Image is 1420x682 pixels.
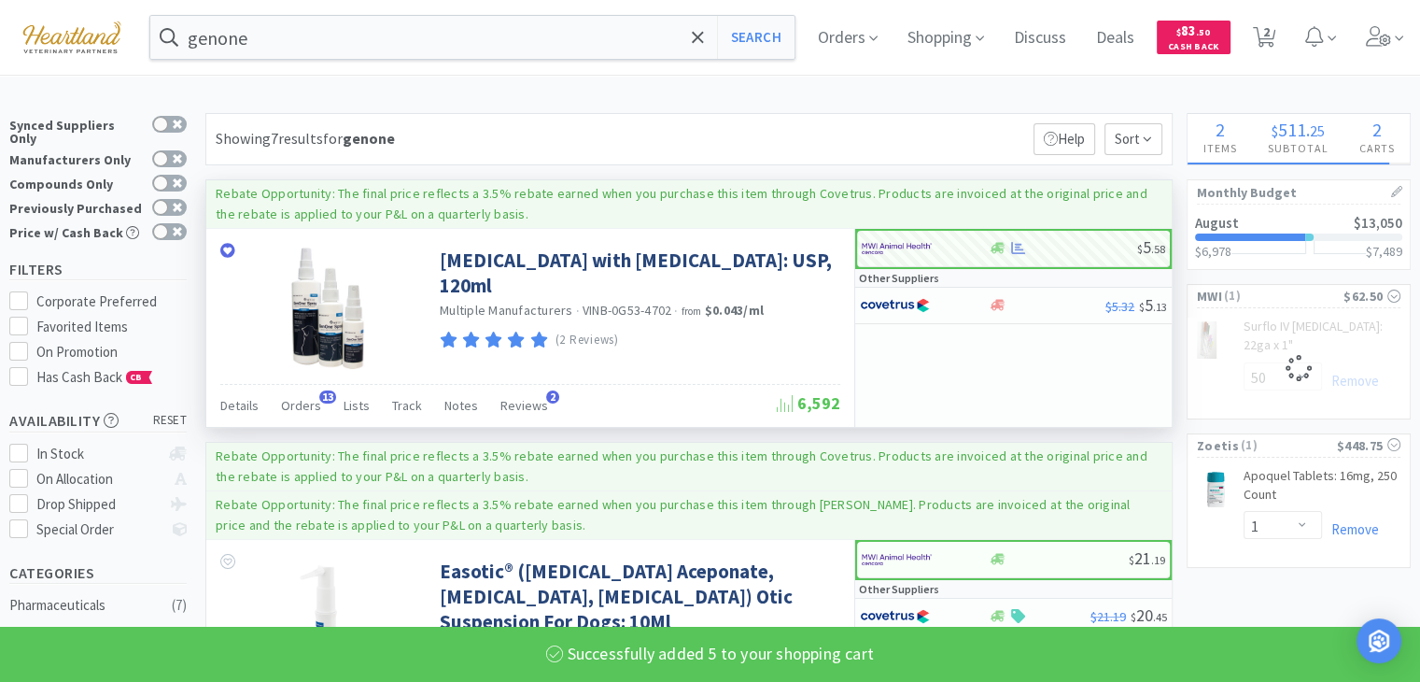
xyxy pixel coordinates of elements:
div: . [1252,121,1343,139]
span: ( 1 ) [1239,436,1337,455]
span: $ [1139,300,1145,314]
span: Zoetis [1197,435,1239,456]
div: Drop Shipped [36,493,161,516]
span: 2 [1372,118,1382,141]
img: cad7bdf275c640399d9c6e0c56f98fd2_10.png [9,11,134,63]
span: $ [1137,242,1143,256]
span: 2 [1216,118,1225,141]
div: ( 7 ) [172,594,187,617]
span: Sort [1104,123,1162,155]
p: Help [1033,123,1095,155]
div: Open Intercom Messenger [1357,618,1401,663]
span: reset [153,411,188,431]
span: $5.32 [1105,298,1134,315]
span: 5 [1137,236,1165,258]
p: Rebate Opportunity: The final price reflects a 3.5% rebate earned when you purchase this item thr... [216,448,1147,485]
img: 6384d57947d746c3b127185338a4e087_6615.png [291,248,365,369]
img: 77fca1acd8b6420a9015268ca798ef17_1.png [860,603,930,631]
strong: genone [343,129,395,148]
div: Synced Suppliers Only [9,116,143,145]
img: 696cdfb3584d4f428e3d43344741a272_393458.jpg [267,559,388,680]
h4: Carts [1343,139,1410,157]
img: 2202423bdd2a4bf8a2b81be5094bd9e4_331805.png [1197,471,1234,508]
span: . 13 [1153,300,1167,314]
p: Other Suppliers [859,580,939,598]
a: Remove [1322,520,1379,538]
span: · [674,303,678,320]
div: On Allocation [36,468,161,490]
div: On Promotion [36,341,188,363]
p: Rebate Opportunity: The final price reflects a 3.5% rebate earned when you purchase this item thr... [216,185,1147,222]
span: Reviews [500,397,548,414]
p: Other Suppliers [859,269,939,287]
div: Special Order [36,519,161,541]
span: $ [1131,610,1136,624]
h4: Subtotal [1252,139,1343,157]
div: In Stock [36,443,161,465]
span: $13,050 [1354,214,1402,232]
span: Details [220,397,259,414]
span: Cash Back [1168,42,1219,54]
span: Orders [281,397,321,414]
div: Showing 7 results [216,127,395,151]
h4: Items [1188,139,1252,157]
span: MWI [1197,286,1222,306]
span: . 19 [1151,553,1165,567]
span: for [323,129,395,148]
img: f6b2451649754179b5b4e0c70c3f7cb0_2.png [862,234,932,263]
div: Price w/ Cash Back [9,223,143,239]
span: Lists [344,397,370,414]
div: $62.50 [1343,286,1400,306]
div: Pharmaceuticals [9,594,161,617]
div: Favorited Items [36,316,188,338]
a: 2 [1245,32,1284,49]
p: Rebate Opportunity: The final price reflects a 3.5% rebate earned when you purchase this item thr... [216,496,1131,533]
a: Deals [1089,30,1142,47]
img: f6b2451649754179b5b4e0c70c3f7cb0_2.png [862,546,932,574]
a: Discuss [1006,30,1074,47]
a: Apoquel Tablets: 16mg, 250 Count [1244,467,1400,511]
span: from [682,305,702,318]
span: 2 [546,391,559,404]
span: CB [127,372,146,383]
span: . 58 [1151,242,1165,256]
div: Manufacturers Only [9,150,143,166]
span: 13 [319,391,336,404]
div: Compounds Only [9,175,143,191]
span: $21.19 [1090,608,1126,625]
input: Search by item, sku, manufacturer, ingredient, size... [150,16,794,59]
a: $83.50Cash Back [1157,12,1230,63]
strong: $0.043 / ml [705,302,764,319]
div: $448.75 [1337,435,1400,456]
span: $ [1272,121,1278,140]
a: Easotic® ([MEDICAL_DATA] Aceponate, [MEDICAL_DATA], [MEDICAL_DATA]) Otic Suspension For Dogs: 10Ml [440,559,836,635]
h1: Monthly Budget [1197,180,1400,205]
h3: $ [1366,245,1402,258]
span: 21 [1129,547,1165,569]
span: 511 [1278,118,1306,141]
span: · [576,303,580,320]
span: VINB-0G53-4702 [583,302,672,319]
span: Has Cash Back [36,368,153,386]
img: 77fca1acd8b6420a9015268ca798ef17_1.png [860,291,930,320]
h5: Categories [9,562,187,584]
a: August$13,050$6,978$7,489 [1188,205,1410,269]
div: Previously Purchased [9,199,143,215]
span: 25 [1310,121,1325,140]
span: 7,489 [1372,243,1402,260]
span: Notes [444,397,478,414]
span: $ [1129,553,1134,567]
p: (2 Reviews) [555,331,619,350]
span: 83 [1176,21,1210,39]
span: 20 [1131,604,1167,626]
span: 6,592 [777,392,840,414]
span: . 50 [1196,26,1210,38]
h5: Availability [9,410,187,432]
h2: August [1195,216,1239,230]
span: . 45 [1153,610,1167,624]
h5: Filters [9,259,187,280]
div: Corporate Preferred [36,291,188,313]
span: 5 [1139,294,1167,316]
a: [MEDICAL_DATA] with [MEDICAL_DATA]: USP, 120ml [440,248,836,299]
button: Search [717,16,794,59]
